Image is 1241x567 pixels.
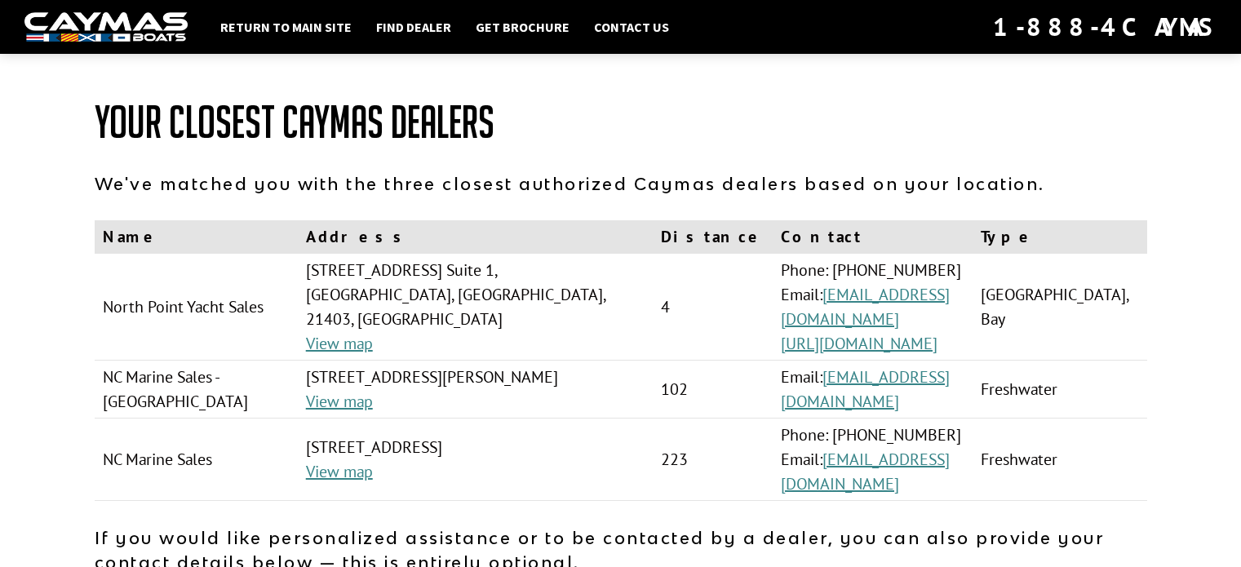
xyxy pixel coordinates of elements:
td: Freshwater [973,419,1146,501]
td: [STREET_ADDRESS][PERSON_NAME] [298,361,653,419]
td: NC Marine Sales [95,419,298,501]
img: white-logo-c9c8dbefe5ff5ceceb0f0178aa75bf4bb51f6bca0971e226c86eb53dfe498488.png [24,12,188,42]
a: View map [306,391,373,412]
a: View map [306,461,373,482]
td: Freshwater [973,361,1146,419]
td: 223 [653,419,773,501]
td: [STREET_ADDRESS] [298,419,653,501]
td: [GEOGRAPHIC_DATA], Bay [973,254,1146,361]
p: We've matched you with the three closest authorized Caymas dealers based on your location. [95,171,1147,196]
th: Address [298,220,653,254]
td: 4 [653,254,773,361]
a: [EMAIL_ADDRESS][DOMAIN_NAME] [781,284,950,330]
a: [URL][DOMAIN_NAME] [781,333,937,354]
th: Contact [773,220,973,254]
a: Find Dealer [368,16,459,38]
th: Name [95,220,298,254]
th: Distance [653,220,773,254]
a: [EMAIL_ADDRESS][DOMAIN_NAME] [781,449,950,494]
a: [EMAIL_ADDRESS][DOMAIN_NAME] [781,366,950,412]
div: 1-888-4CAYMAS [993,9,1217,45]
a: Return to main site [212,16,360,38]
td: 102 [653,361,773,419]
td: [STREET_ADDRESS] Suite 1, [GEOGRAPHIC_DATA], [GEOGRAPHIC_DATA], 21403, [GEOGRAPHIC_DATA] [298,254,653,361]
a: Contact Us [586,16,677,38]
th: Type [973,220,1146,254]
td: Email: [773,361,973,419]
a: Get Brochure [468,16,578,38]
td: Phone: [PHONE_NUMBER] Email: [773,254,973,361]
td: NC Marine Sales - [GEOGRAPHIC_DATA] [95,361,298,419]
h1: Your Closest Caymas Dealers [95,98,1147,147]
td: North Point Yacht Sales [95,254,298,361]
td: Phone: [PHONE_NUMBER] Email: [773,419,973,501]
a: View map [306,333,373,354]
